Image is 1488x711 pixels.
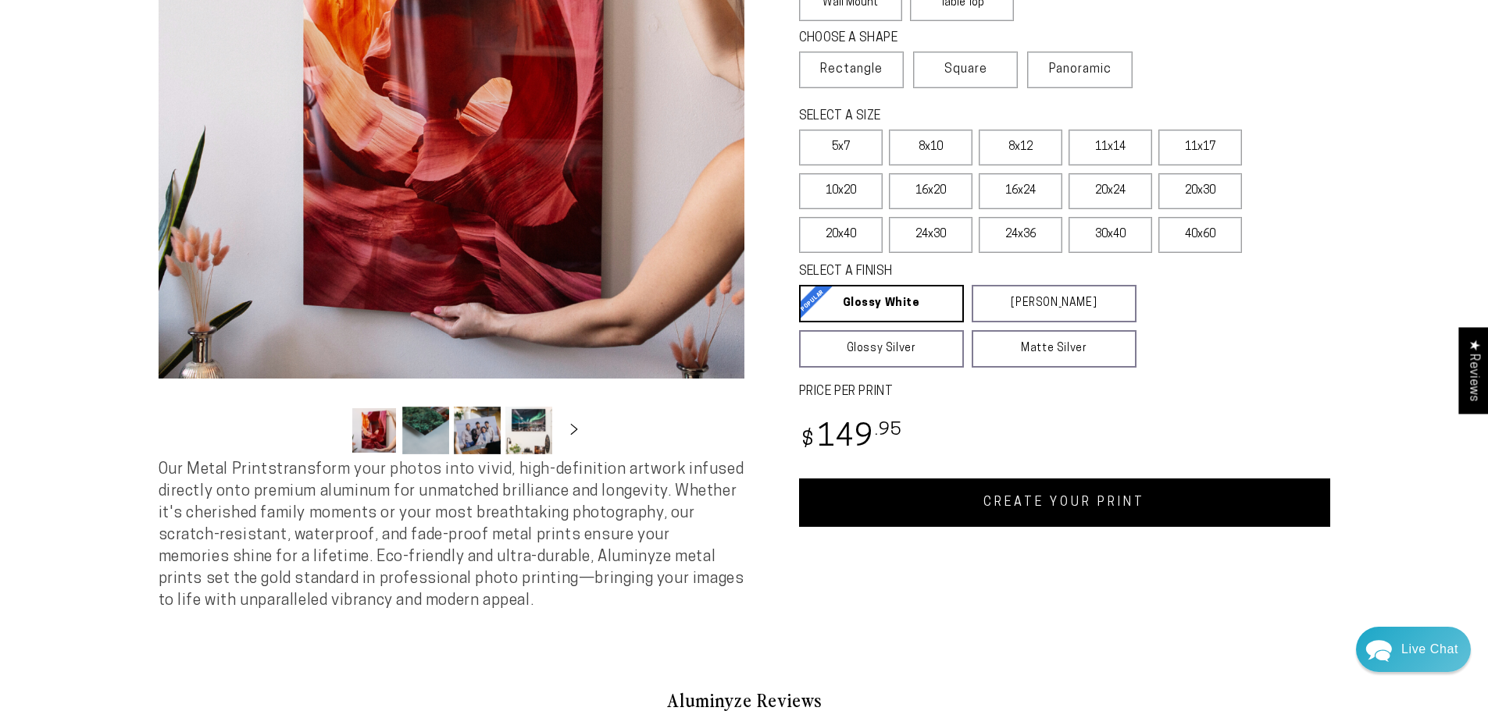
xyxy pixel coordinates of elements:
[1401,627,1458,672] div: Contact Us Directly
[799,108,1112,126] legend: SELECT A SIZE
[799,423,903,453] bdi: 149
[312,413,346,447] button: Slide left
[454,407,501,454] button: Load image 3 in gallery view
[1356,627,1471,672] div: Chat widget toggle
[1049,63,1112,76] span: Panoramic
[505,407,552,454] button: Load image 4 in gallery view
[799,30,1002,48] legend: CHOOSE A SHAPE
[799,285,964,322] a: Glossy White
[979,130,1062,165] label: 8x12
[1158,173,1242,209] label: 20x30
[1458,327,1488,414] div: Click to open Judge.me floating reviews tab
[799,383,1330,401] label: PRICE PER PRINT
[944,60,987,79] span: Square
[889,130,972,165] label: 8x10
[1158,130,1242,165] label: 11x17
[875,421,903,439] sup: .95
[799,217,883,253] label: 20x40
[889,173,972,209] label: 16x20
[972,330,1137,368] a: Matte Silver
[1069,130,1152,165] label: 11x14
[972,285,1137,322] a: [PERSON_NAME]
[351,407,398,454] button: Load image 1 in gallery view
[799,130,883,165] label: 5x7
[402,407,449,454] button: Load image 2 in gallery view
[979,217,1062,253] label: 24x36
[801,430,815,451] span: $
[889,217,972,253] label: 24x30
[159,462,744,609] span: Our Metal Prints transform your photos into vivid, high-definition artwork infused directly onto ...
[799,478,1330,527] a: CREATE YOUR PRINT
[1158,217,1242,253] label: 40x60
[1069,173,1152,209] label: 20x24
[557,413,591,447] button: Slide right
[799,330,964,368] a: Glossy Silver
[799,263,1099,281] legend: SELECT A FINISH
[1069,217,1152,253] label: 30x40
[799,173,883,209] label: 10x20
[979,173,1062,209] label: 16x24
[820,60,883,79] span: Rectangle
